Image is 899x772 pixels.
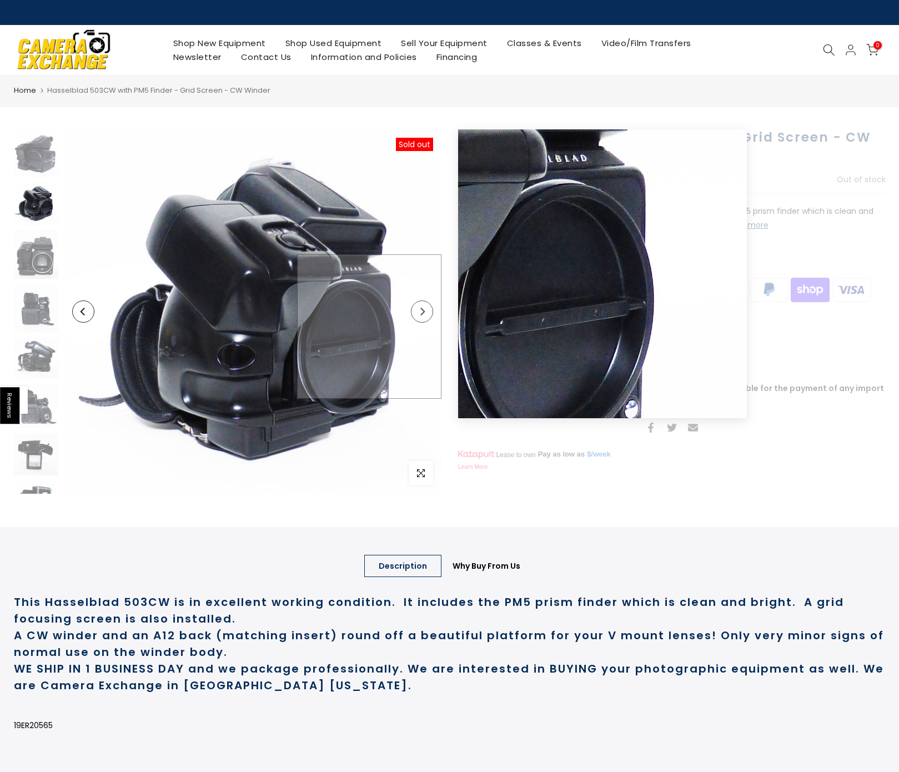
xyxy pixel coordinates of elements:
div: Availability : [458,357,886,370]
a: Ask a Question [458,316,519,327]
img: apple pay [582,277,624,304]
a: Why Buy From Us [438,555,535,577]
span: 19ER20565 [474,340,513,354]
img: google pay [665,277,707,304]
img: Hasselblad 503CW with PM5 Finder - Grid Screen - CW Winder Medium Format Equipment - Medium Forma... [14,481,58,514]
a: Share on Twitter [667,421,677,434]
a: Share on Email [688,421,698,434]
img: amazon payments [499,277,541,304]
span: 0 [873,41,882,49]
a: 0 [866,44,878,56]
img: Hasselblad 503CW with PM5 Finder - Grid Screen - CW Winder Medium Format Equipment - Medium Forma... [14,434,58,475]
a: Home [14,85,36,96]
a: Description [364,555,441,577]
button: Read more [726,220,769,230]
img: Hasselblad 503CW with PM5 Finder - Grid Screen - CW Winder Medium Format Equipment - Medium Forma... [14,384,58,428]
span: Pay as low as [538,449,585,459]
strong: This Hasselblad 503CW is in excellent working condition. It includes the PM5 prism finder which i... [14,594,844,626]
img: Hasselblad 503CW with PM5 Finder - Grid Screen - CW Winder Medium Format Equipment - Medium Forma... [14,230,58,279]
img: Hasselblad 503CW with PM5 Finder - Grid Screen - CW Winder Medium Format Equipment - Medium Forma... [14,338,58,379]
a: Classes & Events [497,36,591,50]
strong: IMPORTANT: It is a condition of sale, that the customer will be responsible for the payment of an... [458,383,884,408]
span: Lease to own [496,450,535,459]
a: Newsletter [163,50,231,64]
img: Hasselblad 503CW with PM5 Finder - Grid Screen - CW Winder Medium Format Equipment - Medium Forma... [14,129,58,177]
img: american express [541,277,582,304]
img: paypal [748,277,790,304]
a: Video/Film Transfers [591,36,701,50]
div: SKU: [458,340,886,354]
img: visa [831,277,872,304]
a: Shop New Equipment [163,36,275,50]
img: Hasselblad 503CW with PM5 Finder - Grid Screen - CW Winder Medium Format Equipment - Medium Forma... [14,182,58,225]
a: $/week [587,449,611,459]
button: Next [411,300,433,323]
img: Hasselblad 503CW with PM5 Finder - Grid Screen - CW Winder Medium Format Equipment - Medium Forma... [64,129,441,494]
h1: Hasselblad 503CW with PM5 Finder - Grid Screen - CW Winder [458,129,886,162]
span: Out of stock [503,358,551,369]
a: Share on Facebook [646,421,656,434]
a: Learn More [458,464,488,470]
a: Information and Policies [301,50,426,64]
a: Financing [426,50,487,64]
a: Contact Us [231,50,301,64]
img: shopify pay [790,277,831,304]
a: Shop Used Equipment [275,36,391,50]
span: Out of stock [837,174,886,185]
span: Hasselblad 503CW with PM5 Finder - Grid Screen - CW Winder [47,85,270,96]
strong: A CW winder and an A12 back (matching insert) round off a beautiful platform for your V mount len... [14,628,884,660]
img: discover [624,277,665,304]
img: synchrony [458,277,500,304]
img: master [706,277,748,304]
div: $1,799.99 [458,173,520,187]
a: Sell Your Equipment [391,36,498,50]
p: 19ER20565 [14,719,886,733]
img: Hasselblad 503CW with PM5 Finder - Grid Screen - CW Winder Medium Format Equipment - Medium Forma... [14,284,58,332]
button: Previous [72,300,94,323]
p: This Hasselblad 503CW is in excellent working condition. It includes the PM5 prism finder which i... [458,204,886,232]
strong: WE SHIP IN 1 BUSINESS DAY and we package professionally. We are interested in BUYING your photogr... [14,661,884,693]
